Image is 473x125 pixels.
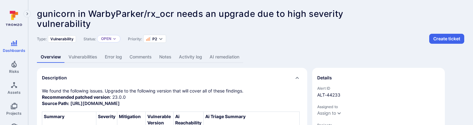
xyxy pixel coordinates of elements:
div: Alert tabs [37,51,464,63]
span: Risks [9,69,19,74]
span: Priority: [128,37,142,41]
button: Expand navigation menu [23,10,31,17]
h2: Description [42,75,67,81]
span: Dashboards [3,48,25,53]
a: Vulnerabilities [65,51,101,63]
a: Notes [155,51,175,63]
p: We found the following issues. Upgrade to the following version that will cover all of these find... [42,88,302,107]
a: Overview [37,51,65,63]
div: Vulnerability [48,35,76,42]
span: Assets [8,90,21,95]
i: Expand navigation menu [25,11,29,17]
a: AI remediation [206,51,243,63]
button: Expand dropdown [158,36,163,41]
span: gunicorn in WarbyParker/rx_ocr needs an upgrade due to high severity [37,8,343,19]
span: Projects [6,111,22,116]
span: Type: [37,37,47,41]
button: Open [101,36,111,41]
div: Collapse description [37,68,307,88]
h2: Details [317,75,332,81]
a: Comments [126,51,155,63]
a: Error log [101,51,126,63]
button: Assign to [317,111,336,116]
span: Alert ID [317,86,440,91]
button: Create ticket [429,34,464,44]
a: Activity log [175,51,206,63]
b: Source Path: [42,101,69,106]
button: Expand dropdown [113,37,116,41]
b: Recommended patched version [42,94,110,100]
span: Assigned to [317,104,440,109]
span: ALT-44233 [317,92,440,98]
span: Status: [84,37,96,41]
button: Expand dropdown [337,111,342,116]
button: P2 [146,36,157,41]
span: vulnerability [37,18,91,29]
span: P2 [152,37,157,41]
a: [URL][DOMAIN_NAME] [70,101,120,106]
